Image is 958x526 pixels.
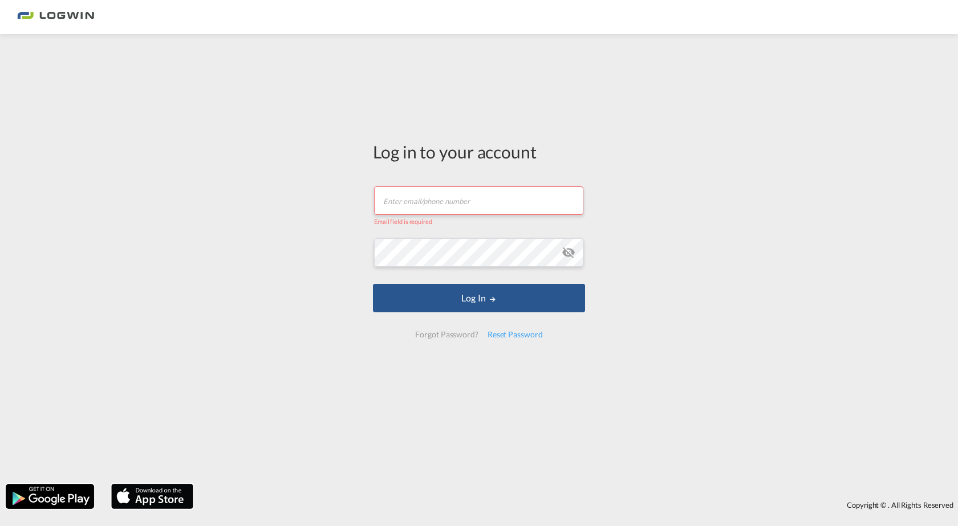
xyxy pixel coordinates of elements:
img: apple.png [110,483,194,510]
md-icon: icon-eye-off [562,246,575,259]
div: Copyright © . All Rights Reserved [199,495,958,515]
button: LOGIN [373,284,585,312]
div: Log in to your account [373,140,585,164]
input: Enter email/phone number [374,186,583,215]
img: google.png [5,483,95,510]
span: Email field is required [374,218,432,225]
img: 2761ae10d95411efa20a1f5e0282d2d7.png [17,5,94,30]
div: Reset Password [483,324,547,345]
div: Forgot Password? [411,324,482,345]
